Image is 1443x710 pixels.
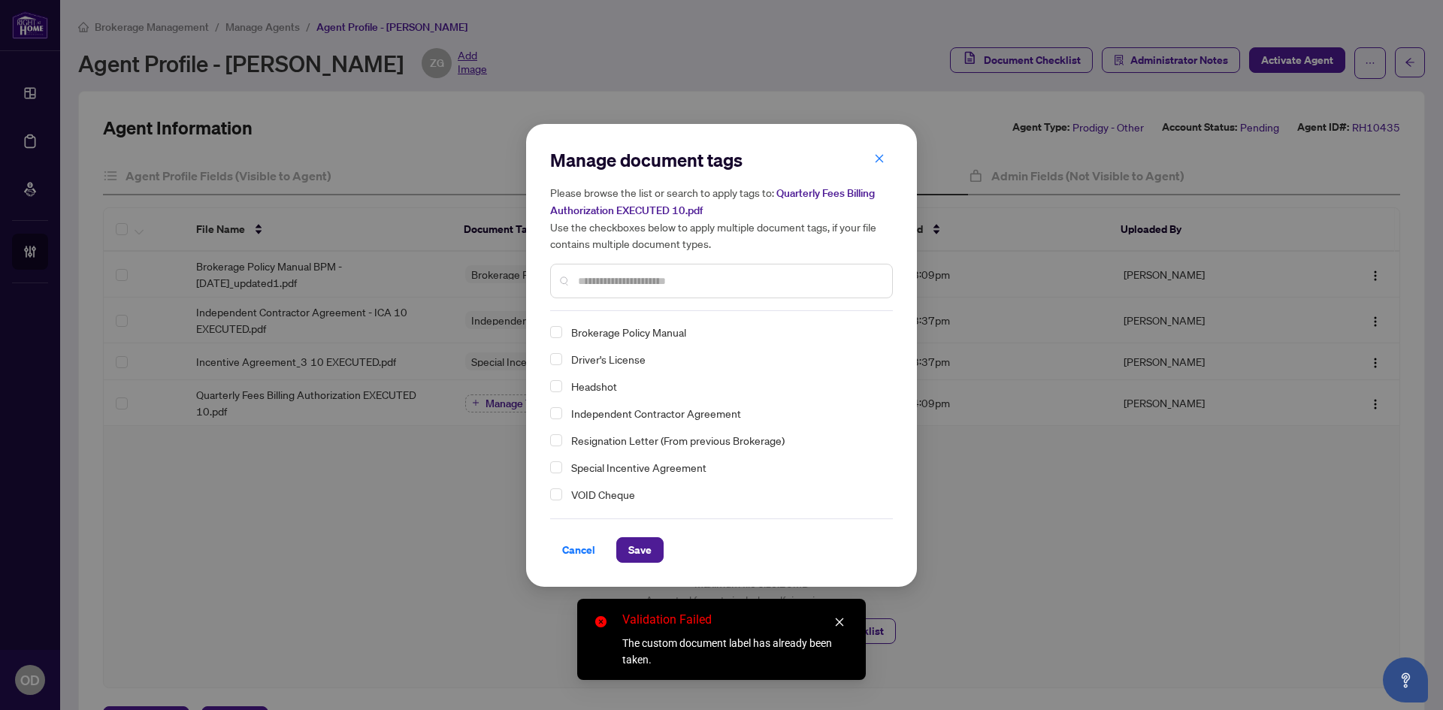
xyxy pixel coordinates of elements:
span: close [874,153,885,164]
span: Brokerage Policy Manual [571,323,686,341]
span: Select Headshot [550,380,562,392]
span: Select Driver's License [550,353,562,365]
span: Special Incentive Agreement [565,458,884,476]
button: Cancel [550,537,607,563]
span: close-circle [595,616,607,627]
div: The custom document label has already been taken. [622,635,848,668]
h2: Manage document tags [550,148,893,172]
span: Select Brokerage Policy Manual [550,326,562,338]
span: Driver's License [565,350,884,368]
span: Quarterly Fees Billing Authorization EXECUTED 10.pdf [550,186,875,217]
span: Brokerage Policy Manual [565,323,884,341]
h5: Please browse the list or search to apply tags to: Use the checkboxes below to apply multiple doc... [550,184,893,252]
span: Driver's License [571,350,646,368]
span: Save [628,538,652,562]
span: close [834,617,845,627]
a: Close [831,614,848,630]
span: Select Independent Contractor Agreement [550,407,562,419]
span: Cancel [562,538,595,562]
span: Special Incentive Agreement [571,458,706,476]
div: Validation Failed [622,611,848,629]
span: Select Special Incentive Agreement [550,461,562,473]
span: Headshot [571,377,617,395]
span: Resignation Letter (From previous Brokerage) [571,431,785,449]
span: VOID Cheque [565,485,884,503]
span: Independent Contractor Agreement [565,404,884,422]
button: Open asap [1383,657,1428,702]
span: Select VOID Cheque [550,488,562,500]
button: Save [616,537,664,563]
span: Resignation Letter (From previous Brokerage) [565,431,884,449]
span: Select Resignation Letter (From previous Brokerage) [550,434,562,446]
span: Headshot [565,377,884,395]
span: VOID Cheque [571,485,635,503]
span: Independent Contractor Agreement [571,404,741,422]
